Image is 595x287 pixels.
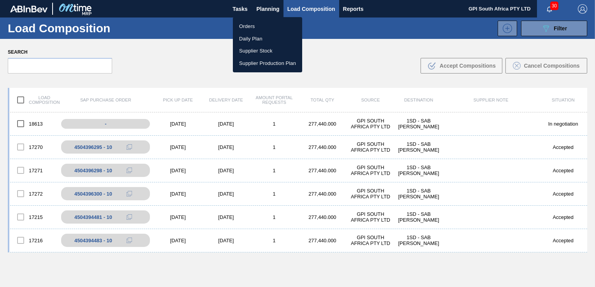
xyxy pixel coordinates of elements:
[233,45,302,57] a: Supplier Stock
[233,57,302,70] a: Supplier Production Plan
[233,20,302,33] a: Orders
[233,33,302,45] a: Daily Plan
